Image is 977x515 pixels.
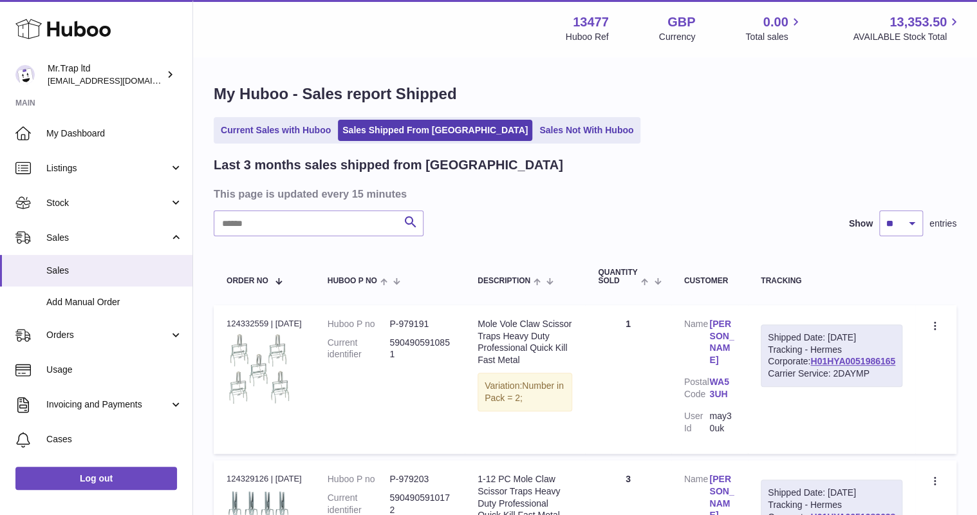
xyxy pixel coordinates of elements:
[46,329,169,341] span: Orders
[328,337,390,361] dt: Current identifier
[214,84,956,104] h1: My Huboo - Sales report Shipped
[566,31,609,43] div: Huboo Ref
[598,268,638,285] span: Quantity Sold
[46,232,169,244] span: Sales
[389,337,452,361] dd: 5904905910851
[853,14,962,43] a: 13,353.50 AVAILABLE Stock Total
[768,332,895,344] div: Shipped Date: [DATE]
[48,62,163,87] div: Mr.Trap ltd
[389,473,452,485] dd: P-979203
[535,120,638,141] a: Sales Not With Huboo
[585,305,671,454] td: 1
[216,120,335,141] a: Current Sales with Huboo
[810,356,895,366] a: H01HYA0051986165
[46,197,169,209] span: Stock
[573,14,609,31] strong: 13477
[46,162,169,174] span: Listings
[667,14,695,31] strong: GBP
[15,65,35,84] img: office@grabacz.eu
[46,433,183,445] span: Cases
[214,156,563,174] h2: Last 3 months sales shipped from [GEOGRAPHIC_DATA]
[684,376,710,404] dt: Postal Code
[709,376,735,400] a: WA5 3UH
[478,318,572,367] div: Mole Vole Claw Scissor Traps Heavy Duty Professional Quick Kill Fast Metal
[768,368,895,380] div: Carrier Service: 2DAYMP
[485,380,564,403] span: Number in Pack = 2;
[929,218,956,230] span: entries
[684,410,710,435] dt: User Id
[709,318,735,367] a: [PERSON_NAME]
[46,296,183,308] span: Add Manual Order
[227,318,302,330] div: 124332559 | [DATE]
[338,120,532,141] a: Sales Shipped From [GEOGRAPHIC_DATA]
[889,14,947,31] span: 13,353.50
[46,265,183,277] span: Sales
[659,31,696,43] div: Currency
[227,333,291,405] img: $_57.JPG
[684,318,710,370] dt: Name
[761,277,902,285] div: Tracking
[684,277,735,285] div: Customer
[853,31,962,43] span: AVAILABLE Stock Total
[214,187,953,201] h3: This page is updated every 15 minutes
[46,364,183,376] span: Usage
[478,277,530,285] span: Description
[763,14,788,31] span: 0.00
[15,467,177,490] a: Log out
[478,373,572,411] div: Variation:
[849,218,873,230] label: Show
[227,473,302,485] div: 124329126 | [DATE]
[48,75,189,86] span: [EMAIL_ADDRESS][DOMAIN_NAME]
[328,473,390,485] dt: Huboo P no
[46,398,169,411] span: Invoicing and Payments
[745,14,803,43] a: 0.00 Total sales
[745,31,803,43] span: Total sales
[768,487,895,499] div: Shipped Date: [DATE]
[328,277,377,285] span: Huboo P no
[46,127,183,140] span: My Dashboard
[761,324,902,388] div: Tracking - Hermes Corporate:
[389,318,452,330] dd: P-979191
[328,318,390,330] dt: Huboo P no
[227,277,268,285] span: Order No
[709,410,735,435] dd: may30uk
